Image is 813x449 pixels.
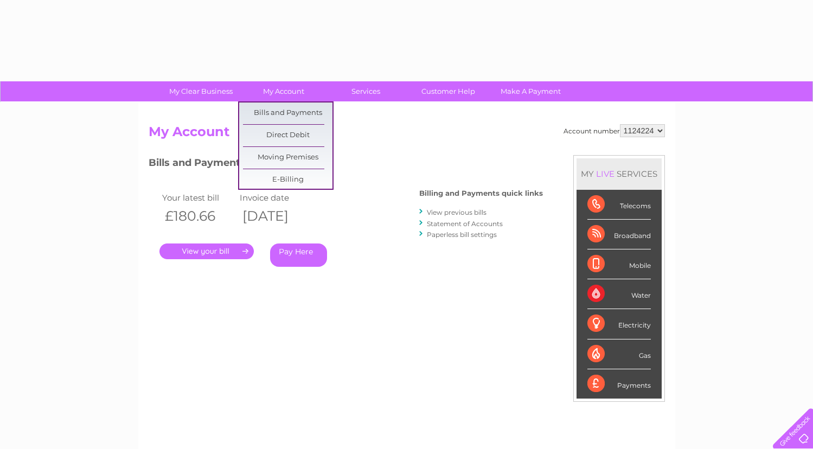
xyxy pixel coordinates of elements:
a: My Clear Business [156,81,246,101]
div: Broadband [587,220,651,249]
div: Mobile [587,249,651,279]
h4: Billing and Payments quick links [419,189,543,197]
a: My Account [239,81,328,101]
a: Bills and Payments [243,102,332,124]
th: £180.66 [159,205,238,227]
a: View previous bills [427,208,486,216]
div: Electricity [587,309,651,339]
div: Account number [564,124,665,137]
a: Moving Premises [243,147,332,169]
a: . [159,243,254,259]
a: Customer Help [404,81,493,101]
th: [DATE] [237,205,315,227]
div: Payments [587,369,651,399]
h3: Bills and Payments [149,155,543,174]
a: Make A Payment [486,81,575,101]
div: Water [587,279,651,309]
a: E-Billing [243,169,332,191]
td: Invoice date [237,190,315,205]
a: Direct Debit [243,125,332,146]
div: LIVE [594,169,617,179]
div: MY SERVICES [577,158,662,189]
a: Services [321,81,411,101]
a: Paperless bill settings [427,230,497,239]
h2: My Account [149,124,665,145]
a: Pay Here [270,243,327,267]
a: Statement of Accounts [427,220,503,228]
td: Your latest bill [159,190,238,205]
div: Gas [587,339,651,369]
div: Telecoms [587,190,651,220]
